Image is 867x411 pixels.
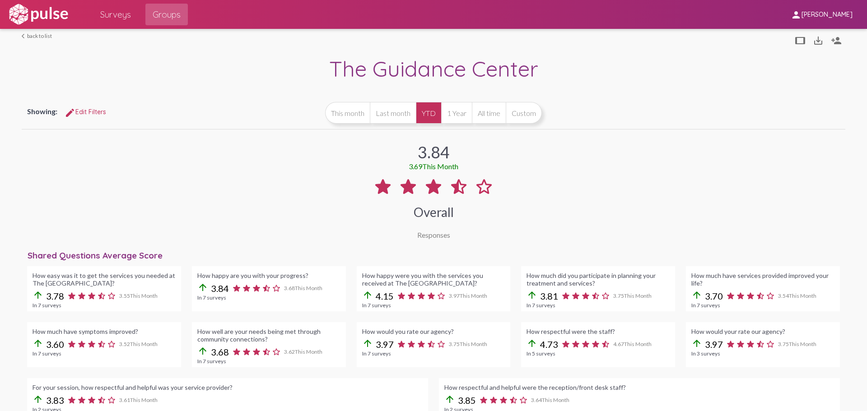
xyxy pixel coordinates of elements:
mat-icon: tablet [795,35,806,46]
span: 3.62 [284,348,322,355]
span: 3.84 [211,283,229,294]
div: How would you rate our agency? [362,328,505,335]
span: 3.54 [778,292,816,299]
span: This Month [295,285,322,291]
a: back to list [22,32,52,39]
span: 4.15 [376,291,394,301]
div: In 7 surveys [197,358,340,365]
span: Surveys [100,6,131,23]
mat-icon: arrow_upward [33,394,43,405]
span: 3.52 [119,341,158,347]
div: Responses [417,231,450,239]
mat-icon: arrow_upward [527,338,537,349]
div: For your session, how respectful and helpful was your service provider? [33,383,423,391]
mat-icon: arrow_upward [362,290,373,300]
div: In 7 surveys [691,302,834,309]
span: 3.97 [705,339,723,350]
span: This Month [789,292,816,299]
button: Download [809,31,827,49]
span: This Month [460,341,487,347]
div: How would your rate our agency? [691,328,834,335]
span: 3.60 [46,339,64,350]
a: Surveys [93,4,138,25]
mat-icon: Person [831,35,842,46]
span: This Month [295,348,322,355]
div: In 7 surveys [527,302,670,309]
div: Shared Questions Average Score [28,250,845,261]
div: How happy are you with your progress? [197,272,340,279]
span: This Month [624,292,652,299]
div: In 7 surveys [197,294,340,301]
span: This Month [130,341,158,347]
span: 3.61 [119,397,158,403]
span: Groups [153,6,181,23]
div: How happy were you with the services you received at The [GEOGRAPHIC_DATA]? [362,272,505,287]
span: 3.78 [46,291,64,301]
mat-icon: arrow_upward [362,338,373,349]
div: How easy was it to get the services you needed at The [GEOGRAPHIC_DATA]? [33,272,176,287]
mat-icon: person [791,9,802,20]
div: In 7 surveys [362,350,505,357]
span: This Month [624,341,652,347]
span: Edit Filters [65,108,106,116]
mat-icon: arrow_back_ios [22,33,27,39]
div: In 3 surveys [691,350,834,357]
span: 3.75 [778,341,816,347]
span: 4.73 [540,339,558,350]
span: This Month [460,292,487,299]
div: 3.69 [409,162,458,171]
mat-icon: arrow_upward [197,346,208,356]
mat-icon: arrow_upward [691,338,702,349]
span: 3.68 [211,346,229,357]
button: Person [827,31,845,49]
span: 3.68 [284,285,322,291]
div: In 7 surveys [33,302,176,309]
span: This Month [130,397,158,403]
div: Overall [414,204,454,220]
span: 3.83 [46,395,64,406]
mat-icon: arrow_upward [33,338,43,349]
mat-icon: arrow_upward [527,290,537,300]
button: Custom [506,102,542,124]
div: How much have symptoms improved? [33,328,176,335]
button: YTD [416,102,441,124]
span: 3.55 [119,292,158,299]
div: How respectful were the staff? [527,328,670,335]
mat-icon: arrow_upward [33,290,43,300]
div: In 7 surveys [362,302,505,309]
span: 3.97 [376,339,394,350]
span: This Month [422,162,458,171]
span: 3.70 [705,291,723,301]
div: In 5 surveys [527,350,670,357]
mat-icon: Edit Filters [65,107,75,118]
mat-icon: Download [813,35,824,46]
span: 3.64 [531,397,569,403]
span: This Month [130,292,158,299]
button: [PERSON_NAME] [783,6,860,23]
span: 3.75 [449,341,487,347]
div: How respectful and helpful were the reception/front desk staff? [444,383,834,391]
button: Last month [370,102,416,124]
mat-icon: arrow_upward [444,394,455,405]
a: Groups [145,4,188,25]
span: 3.81 [540,291,558,301]
div: The Guidance Center [22,55,845,84]
span: [PERSON_NAME] [802,11,853,19]
span: 4.67 [613,341,652,347]
span: Showing: [27,107,57,115]
div: 3.84 [418,142,450,162]
span: This Month [542,397,569,403]
span: 3.97 [449,292,487,299]
mat-icon: arrow_upward [197,282,208,293]
div: How much have services provided improved your life? [691,272,834,287]
div: How well are your needs being met through community connections? [197,328,340,343]
button: All time [472,102,506,124]
button: 1 Year [441,102,472,124]
div: In 7 surveys [33,350,176,357]
mat-icon: arrow_upward [691,290,702,300]
button: tablet [791,31,809,49]
span: 3.85 [458,395,476,406]
span: 3.75 [613,292,652,299]
img: white-logo.svg [7,3,70,26]
span: This Month [789,341,816,347]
